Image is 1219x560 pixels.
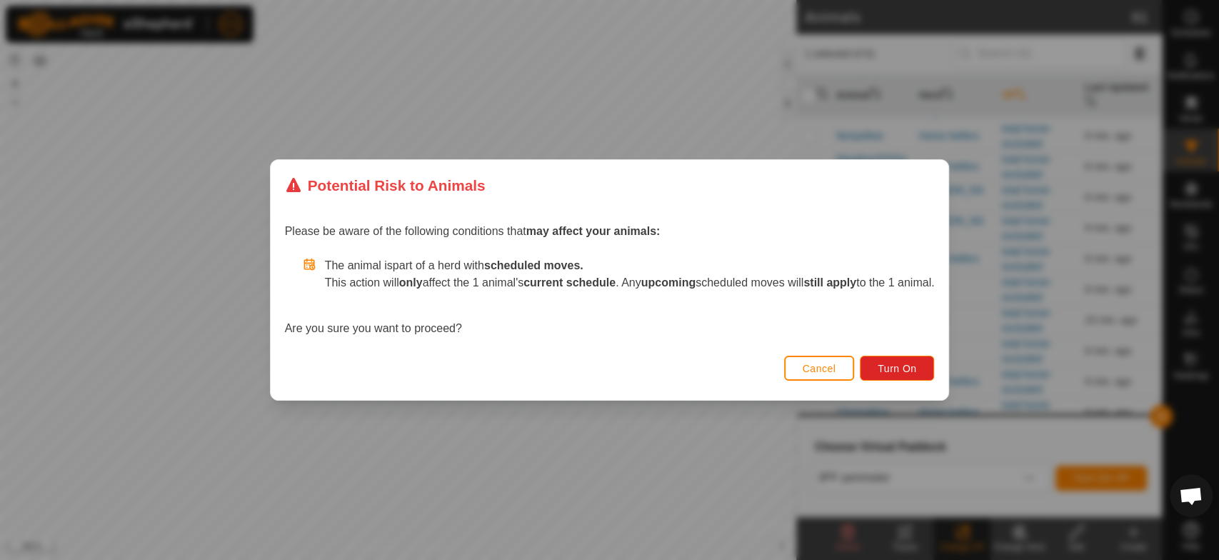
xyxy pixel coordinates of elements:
[484,259,583,271] strong: scheduled moves.
[399,276,423,289] strong: only
[285,225,661,237] span: Please be aware of the following conditions that
[1170,474,1213,517] a: Open chat
[325,257,935,274] p: The animal is
[803,276,856,289] strong: still apply
[285,174,486,196] div: Potential Risk to Animals
[641,276,696,289] strong: upcoming
[285,257,935,337] div: Are you sure you want to proceed?
[523,276,616,289] strong: current schedule
[860,356,934,381] button: Turn On
[393,259,583,271] span: part of a herd with
[325,274,935,291] p: This action will affect the 1 animal's . Any scheduled moves will to the 1 animal.
[784,356,855,381] button: Cancel
[526,225,661,237] strong: may affect your animals:
[803,363,836,374] span: Cancel
[878,363,916,374] span: Turn On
